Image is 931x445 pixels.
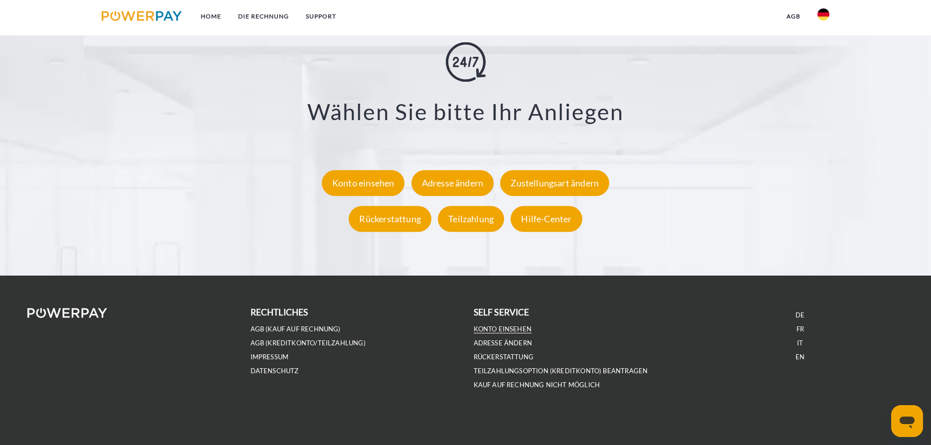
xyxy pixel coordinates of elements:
img: online-shopping.svg [446,42,486,82]
a: AGB (Kreditkonto/Teilzahlung) [251,339,366,347]
a: agb [778,7,809,25]
div: Adresse ändern [411,170,494,196]
a: EN [796,353,804,361]
div: Rückerstattung [349,206,431,232]
a: Adresse ändern [474,339,532,347]
a: IT [797,339,803,347]
h3: Wählen Sie bitte Ihr Anliegen [59,98,872,126]
a: Zustellungsart ändern [498,177,612,188]
div: Teilzahlung [438,206,504,232]
b: rechtliches [251,307,308,317]
a: Adresse ändern [409,177,497,188]
img: logo-powerpay-white.svg [27,308,108,318]
a: Konto einsehen [474,325,532,333]
a: Teilzahlung [435,213,507,224]
a: Home [192,7,230,25]
iframe: Schaltfläche zum Öffnen des Messaging-Fensters [891,405,923,437]
div: Zustellungsart ändern [500,170,609,196]
a: Rückerstattung [346,213,434,224]
div: Hilfe-Center [511,206,582,232]
b: self service [474,307,530,317]
a: Kauf auf Rechnung nicht möglich [474,381,600,389]
a: FR [797,325,804,333]
a: Rückerstattung [474,353,534,361]
a: Teilzahlungsoption (KREDITKONTO) beantragen [474,367,648,375]
div: Konto einsehen [322,170,405,196]
a: AGB (Kauf auf Rechnung) [251,325,341,333]
img: logo-powerpay.svg [102,11,182,21]
a: DATENSCHUTZ [251,367,299,375]
img: de [817,8,829,20]
a: IMPRESSUM [251,353,289,361]
a: SUPPORT [297,7,345,25]
a: DE [796,311,804,319]
a: Konto einsehen [319,177,407,188]
a: Hilfe-Center [508,213,584,224]
a: DIE RECHNUNG [230,7,297,25]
